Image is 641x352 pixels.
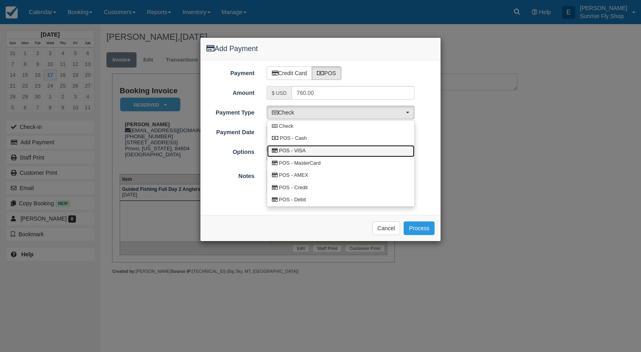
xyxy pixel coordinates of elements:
[279,172,308,179] span: POS - AMEX
[279,160,321,167] span: POS - MasterCard
[200,145,261,156] label: Options
[200,106,261,117] label: Payment Type
[200,169,261,180] label: Notes
[279,196,306,204] span: POS - Debit
[292,86,415,100] input: Valid amount required.
[206,44,435,54] h4: Add Payment
[272,90,287,96] small: $ USD
[404,221,435,235] button: Process
[200,86,261,97] label: Amount
[279,123,294,130] span: Check
[272,108,404,117] span: Check
[267,66,312,80] label: Credit Card
[200,66,261,78] label: Payment
[372,221,400,235] button: Cancel
[280,135,307,142] span: POS - Cash
[312,66,341,80] label: POS
[267,106,415,119] button: Check
[279,147,306,155] span: POS - VISA
[200,125,261,137] label: Payment Date
[279,184,308,192] span: POS - Credit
